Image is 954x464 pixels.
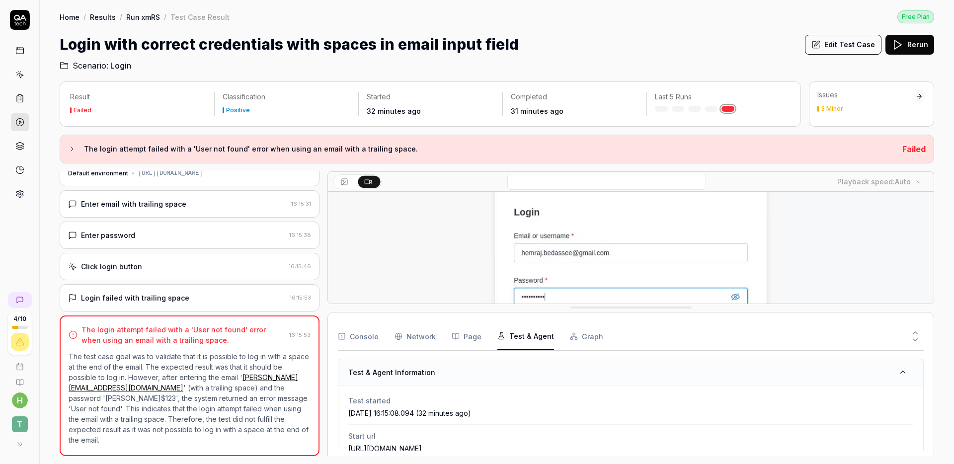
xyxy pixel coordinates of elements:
[60,60,131,72] a: Scenario:Login
[60,12,79,22] a: Home
[138,169,203,178] div: [URL][DOMAIN_NAME]
[570,322,603,350] button: Graph
[4,408,35,434] button: T
[68,143,894,155] button: The login attempt failed with a 'User not found' error when using an email with a trailing space.
[821,106,843,112] div: 3 Minor
[348,367,435,378] h3: Test & Agent Information
[69,351,311,445] p: The test case goal was to validate that it is possible to log in with a space at the end of the e...
[348,395,913,406] span: Test started
[367,107,421,115] time: 32 minutes ago
[164,12,166,22] div: /
[289,331,311,338] time: 16:15:53
[837,176,911,187] div: Playback speed:
[897,10,934,23] button: Free Plan
[367,92,494,102] p: Started
[83,12,86,22] div: /
[817,90,913,100] div: Issues
[120,12,122,22] div: /
[223,92,350,102] p: Classification
[81,199,186,209] div: Enter email with trailing space
[289,263,311,270] time: 16:15:46
[71,60,108,72] span: Scenario:
[885,35,934,55] button: Rerun
[655,92,783,102] p: Last 5 Runs
[511,107,563,115] time: 31 minutes ago
[338,322,379,350] button: Console
[90,12,116,22] a: Results
[81,261,142,272] div: Click login button
[170,12,230,22] div: Test Case Result
[70,92,206,102] p: Result
[348,408,913,418] div: [DATE] 16:15:08.094 (32 minutes ago)
[60,33,519,56] h1: Login with correct credentials with spaces in email input field
[81,324,285,345] div: The login attempt failed with a 'User not found' error when using an email with a trailing space.
[84,143,894,155] h3: The login attempt failed with a 'User not found' error when using an email with a trailing space.
[511,92,638,102] p: Completed
[13,316,26,322] span: 4 / 10
[74,107,91,113] div: Failed
[68,169,128,178] div: Default environment
[12,416,28,432] span: T
[805,35,881,55] button: Edit Test Case
[4,355,35,371] a: Book a call with us
[81,230,135,240] div: Enter password
[289,232,311,238] time: 16:15:38
[81,293,189,303] div: Login failed with trailing space
[12,392,28,408] button: h
[497,322,554,350] button: Test & Agent
[291,200,311,207] time: 16:15:31
[226,107,250,113] div: Positive
[348,443,913,454] div: [URL][DOMAIN_NAME]
[4,371,35,387] a: Documentation
[348,431,913,441] span: Start url
[902,144,926,154] span: Failed
[8,292,32,308] a: New conversation
[126,12,160,22] a: Run xmRS
[110,60,131,72] span: Login
[395,322,436,350] button: Network
[452,322,481,350] button: Page
[290,294,311,301] time: 16:15:53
